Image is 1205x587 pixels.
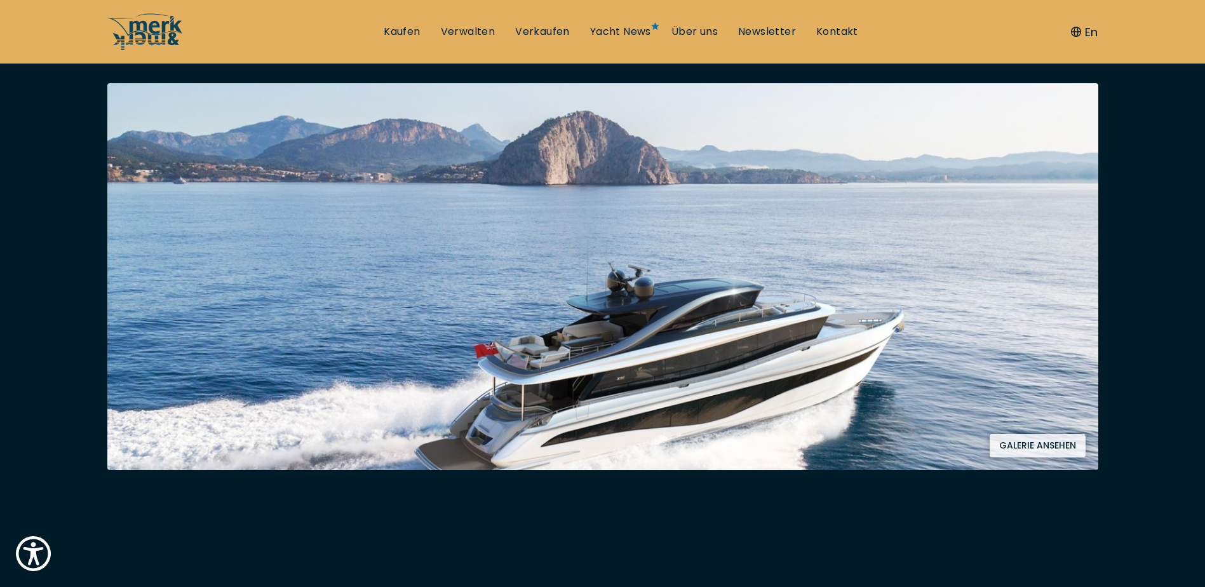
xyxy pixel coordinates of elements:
[13,533,54,574] button: Show Accessibility Preferences
[816,25,858,39] a: Kontakt
[590,25,651,39] a: Yacht News
[990,434,1086,457] button: Galerie ansehen
[671,25,718,39] a: Über uns
[107,83,1098,470] img: Merk&Merk
[441,25,495,39] a: Verwalten
[738,25,796,39] a: Newsletter
[384,25,420,39] a: Kaufen
[1071,24,1098,41] button: En
[515,25,570,39] a: Verkaufen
